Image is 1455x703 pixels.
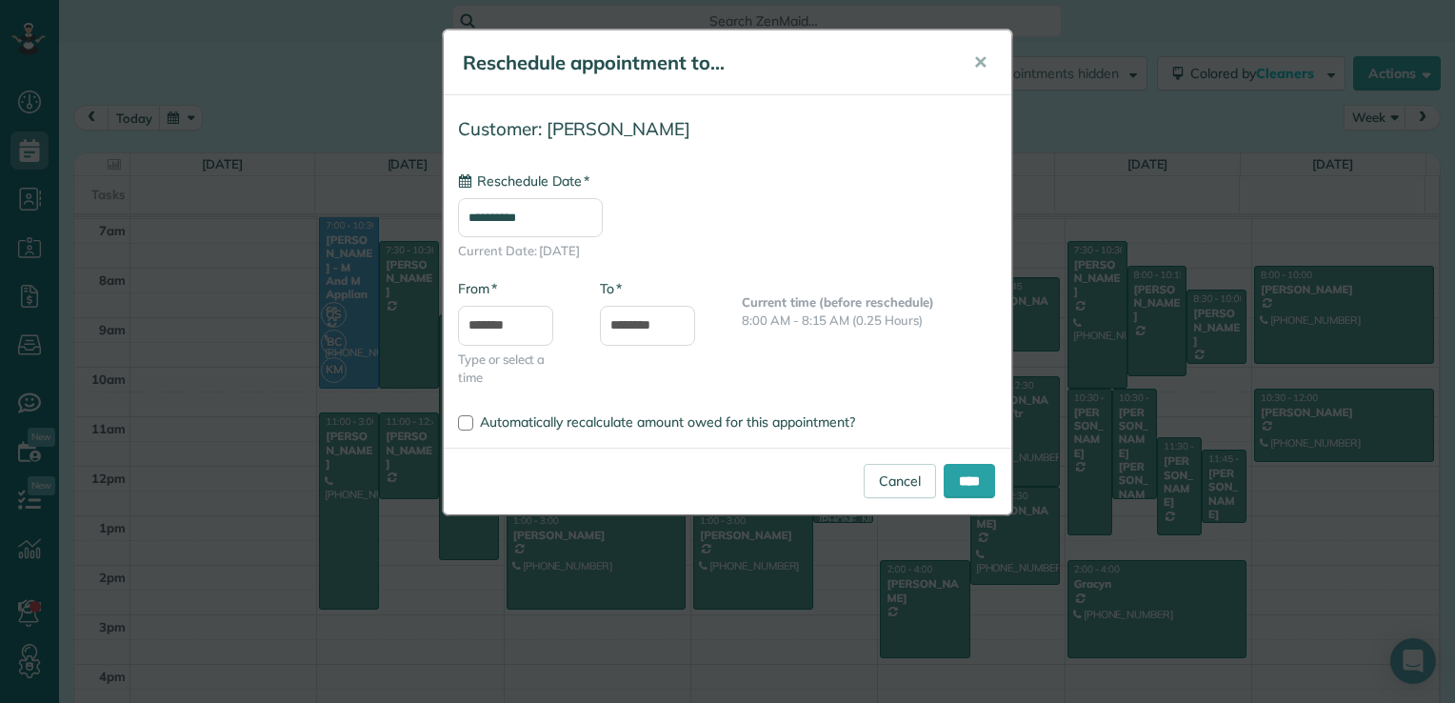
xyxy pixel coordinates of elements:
label: Reschedule Date [458,171,589,191]
span: Current Date: [DATE] [458,242,997,260]
h4: Customer: [PERSON_NAME] [458,119,997,139]
a: Cancel [864,464,936,498]
span: Automatically recalculate amount owed for this appointment? [480,413,855,431]
p: 8:00 AM - 8:15 AM (0.25 Hours) [742,311,997,330]
b: Current time (before reschedule) [742,294,934,310]
label: From [458,279,497,298]
span: ✕ [973,51,987,73]
h5: Reschedule appointment to... [463,50,947,76]
label: To [600,279,622,298]
span: Type or select a time [458,351,571,387]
